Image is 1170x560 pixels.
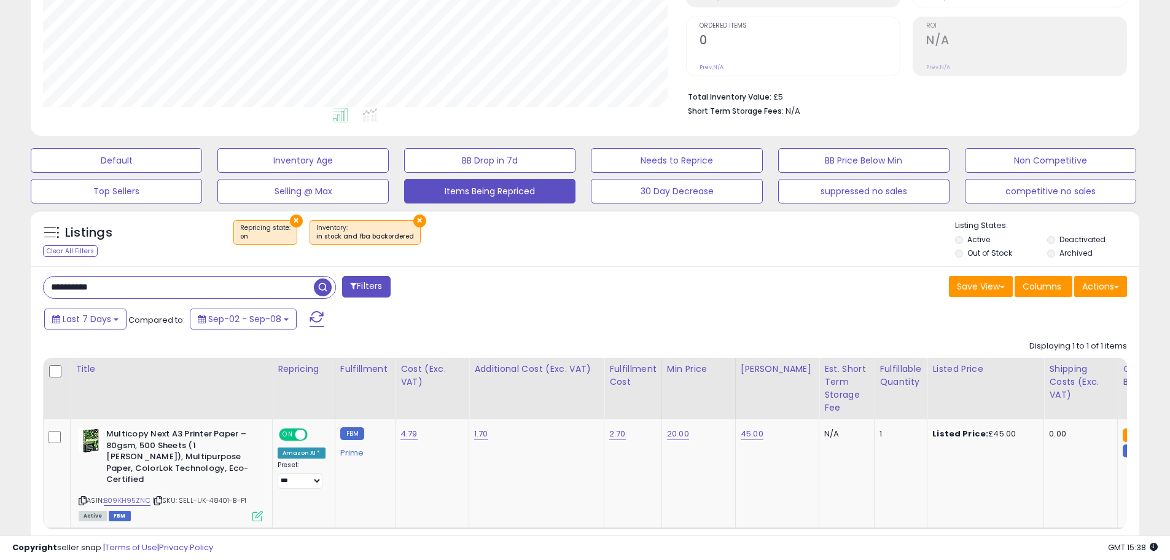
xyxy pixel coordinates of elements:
span: | SKU: SELL-UK-48401-B-P1 [152,495,246,505]
b: Total Inventory Value: [688,92,771,102]
div: £45.00 [932,428,1034,440]
div: Fulfillable Quantity [879,363,922,388]
button: suppressed no sales [778,179,950,203]
div: 0.00 [1049,428,1108,440]
div: Est. Short Term Storage Fee [824,363,869,414]
b: Short Term Storage Fees: [688,106,784,116]
div: [PERSON_NAME] [741,363,814,376]
span: 2025-09-16 15:38 GMT [1108,542,1158,553]
button: Top Sellers [31,179,202,203]
h2: 0 [700,33,900,50]
span: Sep-02 - Sep-08 [208,313,281,325]
li: £5 [688,89,1118,103]
div: on [240,232,291,241]
small: FBA [1123,428,1145,442]
div: 1 [879,428,918,440]
a: 45.00 [741,428,763,440]
button: Inventory Age [217,148,389,173]
label: Active [967,234,990,245]
button: Actions [1074,276,1127,297]
div: Title [76,363,267,376]
div: Clear All Filters [43,245,98,257]
b: Multicopy Next A3 Printer Paper – 80gsm, 500 Sheets (1 [PERSON_NAME]), Multipurpose Paper, ColorL... [106,428,255,489]
button: Default [31,148,202,173]
span: Repricing state : [240,223,291,242]
div: Min Price [667,363,730,376]
span: Compared to: [128,314,185,326]
div: seller snap | | [12,542,213,554]
a: 4.79 [400,428,418,440]
div: N/A [824,428,865,440]
span: All listings currently available for purchase on Amazon [79,511,107,521]
label: Archived [1059,248,1093,258]
span: FBM [109,511,131,521]
div: Prime [340,443,386,458]
button: Save View [949,276,1013,297]
button: Non Competitive [965,148,1136,173]
div: Repricing [278,363,330,376]
small: FBM [1123,444,1147,457]
button: Sep-02 - Sep-08 [190,309,297,329]
small: Prev: N/A [926,63,950,71]
div: Amazon AI * [278,448,326,459]
span: ON [280,430,295,440]
span: OFF [306,430,326,440]
div: Displaying 1 to 1 of 1 items [1029,341,1127,352]
h2: N/A [926,33,1126,50]
div: ASIN: [79,428,263,519]
strong: Copyright [12,542,57,553]
span: ROI [926,23,1126,30]
div: Listed Price [932,363,1039,376]
label: Out of Stock [967,248,1012,258]
button: Selling @ Max [217,179,389,203]
button: 30 Day Decrease [591,179,762,203]
small: FBM [340,427,364,440]
button: Last 7 Days [44,309,127,329]
a: 1.70 [474,428,488,440]
b: Listed Price: [932,428,988,440]
button: Columns [1015,276,1072,297]
div: Fulfillment [340,363,390,376]
button: competitive no sales [965,179,1136,203]
img: 51tBmA3EiPL._SL40_.jpg [79,428,103,453]
span: Columns [1023,280,1061,293]
a: 2.70 [609,428,626,440]
div: Preset: [278,461,326,489]
div: Cost (Exc. VAT) [400,363,464,388]
span: Inventory : [316,223,414,242]
a: 20.00 [667,428,689,440]
button: BB Drop in 7d [404,148,575,173]
button: BB Price Below Min [778,148,950,173]
span: Last 7 Days [63,313,111,325]
button: × [413,215,426,227]
span: Ordered Items [700,23,900,30]
a: Terms of Use [105,542,157,553]
div: Shipping Costs (Exc. VAT) [1049,363,1112,401]
span: N/A [786,105,800,117]
div: in stock and fba backordered [316,232,414,241]
button: Filters [342,276,390,298]
div: Fulfillment Cost [609,363,657,388]
h5: Listings [65,224,112,242]
a: Privacy Policy [159,542,213,553]
p: Listing States: [955,220,1139,232]
button: × [290,215,303,227]
label: Deactivated [1059,234,1106,245]
a: B09KH95ZNC [104,495,150,506]
div: Additional Cost (Exc. VAT) [474,363,599,376]
button: Items Being Repriced [404,179,575,203]
button: Needs to Reprice [591,148,762,173]
small: Prev: N/A [700,63,723,71]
